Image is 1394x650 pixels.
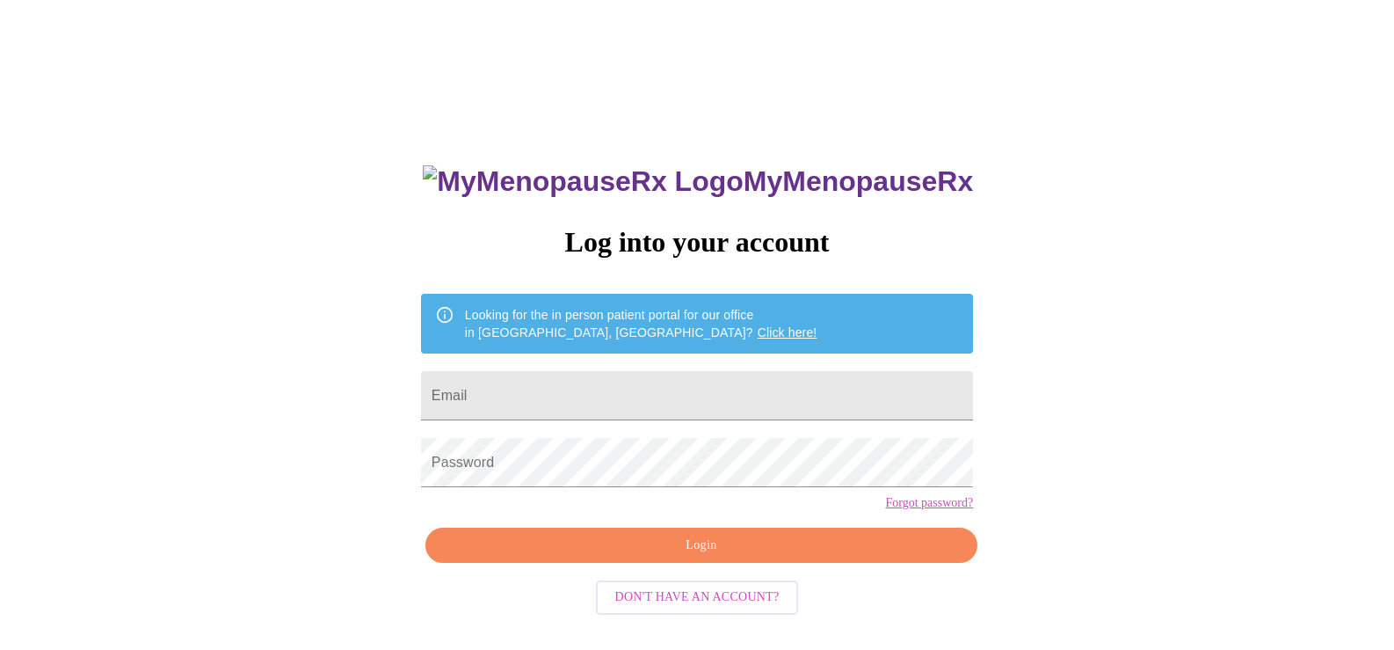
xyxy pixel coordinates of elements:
[446,535,957,557] span: Login
[423,165,743,198] img: MyMenopauseRx Logo
[425,528,977,564] button: Login
[421,226,973,259] h3: Log into your account
[592,588,803,603] a: Don't have an account?
[596,581,799,615] button: Don't have an account?
[423,165,973,198] h3: MyMenopauseRx
[615,587,780,609] span: Don't have an account?
[465,299,817,348] div: Looking for the in person patient portal for our office in [GEOGRAPHIC_DATA], [GEOGRAPHIC_DATA]?
[885,496,973,510] a: Forgot password?
[758,325,817,340] a: Click here!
